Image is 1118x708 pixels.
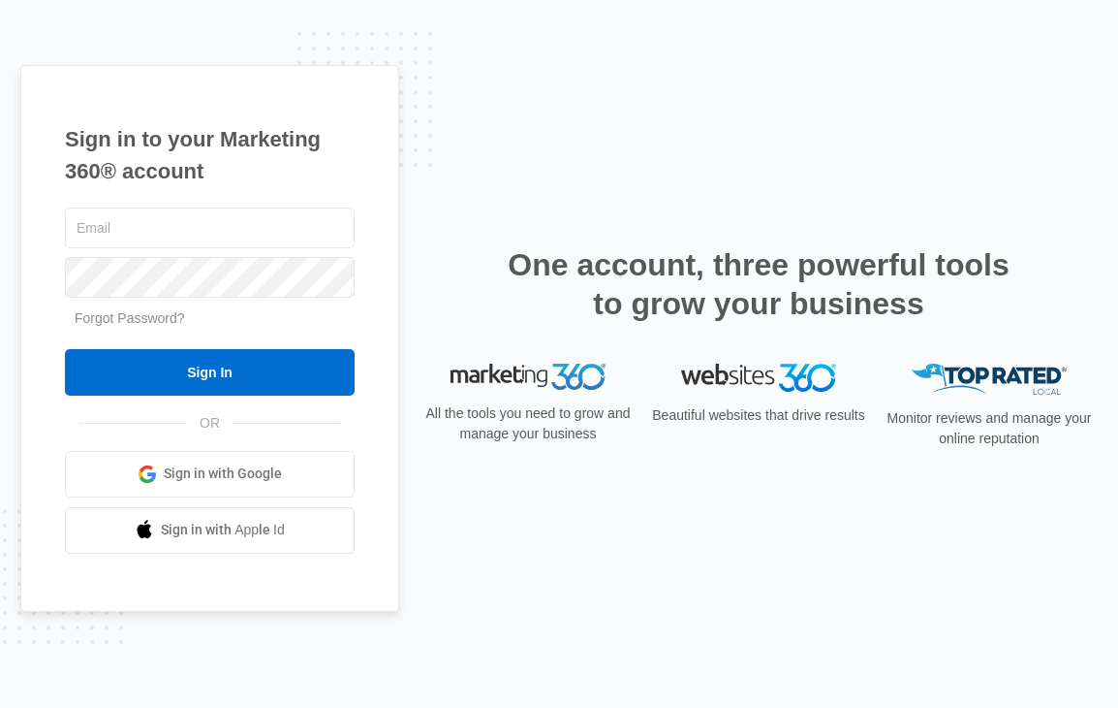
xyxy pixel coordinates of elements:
[912,364,1067,396] img: Top Rated Local
[65,451,355,498] a: Sign in with Google
[650,405,867,426] p: Beautiful websites that drive results
[65,123,355,187] h1: Sign in to your Marketing 360® account
[502,245,1015,323] h2: One account, three powerful tools to grow your business
[450,364,606,391] img: Marketing 360
[161,520,285,540] span: Sign in with Apple Id
[419,403,637,444] p: All the tools you need to grow and manage your business
[881,408,1098,449] p: Monitor reviews and manage your online reputation
[65,507,355,554] a: Sign in with Apple Id
[65,208,355,248] input: Email
[164,464,282,484] span: Sign in with Google
[186,413,233,434] span: OR
[75,310,185,326] a: Forgot Password?
[681,364,836,392] img: Websites 360
[65,349,355,396] input: Sign In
